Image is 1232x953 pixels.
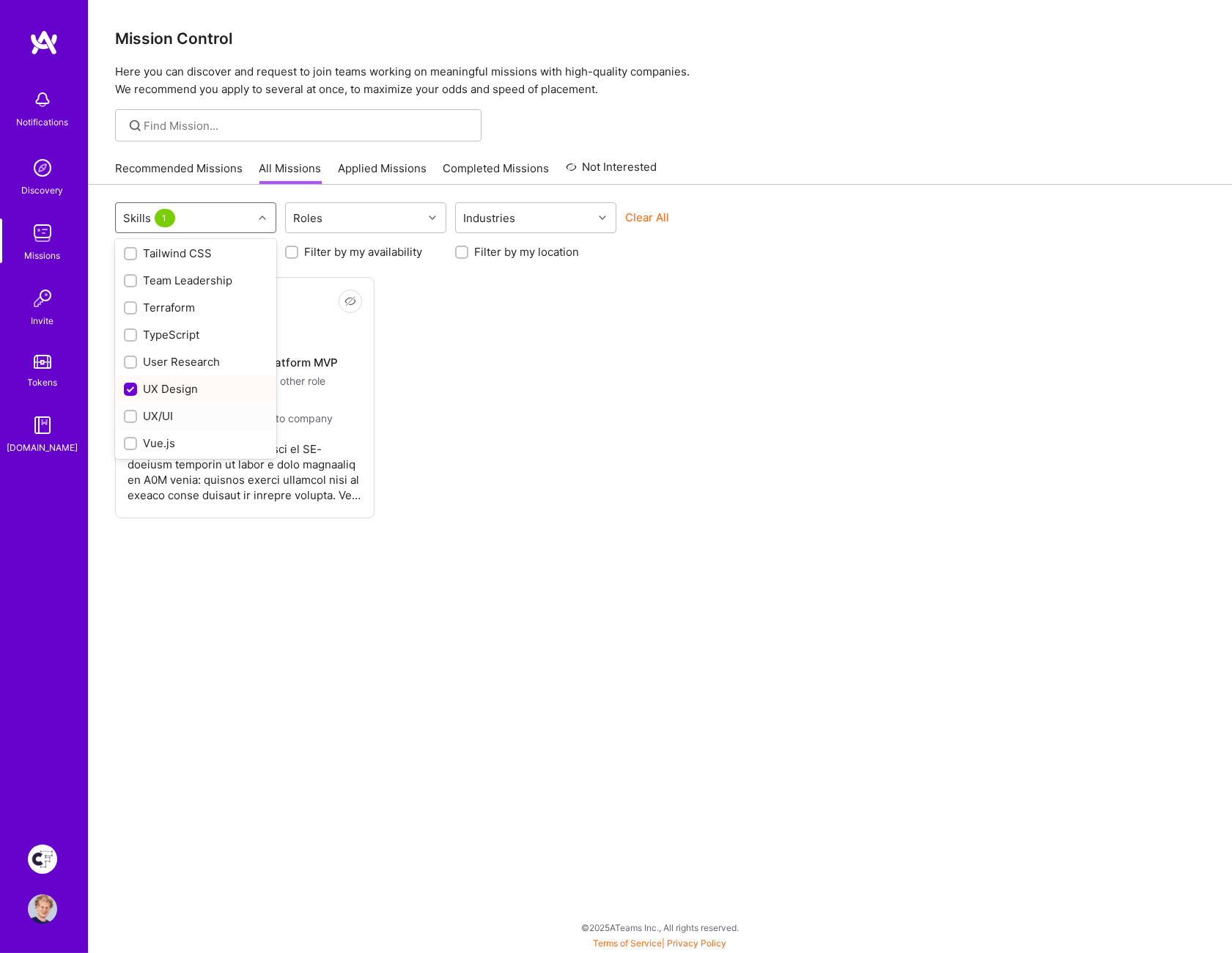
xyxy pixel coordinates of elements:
[34,355,51,369] img: tokens
[124,300,268,315] div: Terraform
[29,29,59,56] img: logo
[17,114,69,130] div: Notifications
[28,218,57,248] img: teamwork
[28,85,57,114] img: bell
[290,207,327,229] div: Roles
[127,117,144,134] i: icon SearchGrey
[124,435,268,451] div: Vue.js
[594,938,727,949] span: |
[144,118,471,133] input: Find Mission...
[155,209,175,227] span: 1
[28,411,57,440] img: guide book
[668,938,727,949] a: Privacy Policy
[32,313,54,328] div: Invite
[128,430,362,503] div: Lore ipsumdo si ametc adipisci el SE-doeiusm temporin ut labor e dolo magnaaliq en A0M venia: qui...
[7,440,78,455] div: [DOMAIN_NAME]
[28,845,57,874] img: Creative Fabrica Project Team
[115,63,1206,98] p: Here you can discover and request to join teams working on meaningful missions with high-quality ...
[443,161,550,185] a: Completed Missions
[124,408,268,424] div: UX/UI
[115,161,243,185] a: Recommended Missions
[304,244,422,260] label: Filter by my availability
[124,246,268,261] div: Tailwind CSS
[120,207,182,229] div: Skills
[251,375,325,387] span: and 1 other role
[25,248,61,263] div: Missions
[344,295,356,307] i: icon EyeClosed
[124,273,268,288] div: Team Leadership
[28,894,57,924] img: User Avatar
[338,161,427,185] a: Applied Missions
[115,29,1206,48] h3: Mission Control
[625,210,669,225] button: Clear All
[28,284,57,313] img: Invite
[24,845,61,874] a: Creative Fabrica Project Team
[124,327,268,342] div: TypeScript
[259,161,322,185] a: All Missions
[474,244,579,260] label: Filter by my location
[599,214,606,221] i: icon Chevron
[28,375,58,390] div: Tokens
[22,183,64,198] div: Discovery
[460,207,520,229] div: Industries
[566,158,657,185] a: Not Interested
[24,894,61,924] a: User Avatar
[124,354,268,369] div: User Research
[594,938,663,949] a: Terms of Service
[88,909,1232,946] div: © 2025 ATeams Inc., All rights reserved.
[429,214,436,221] i: icon Chevron
[124,381,268,397] div: UX Design
[259,214,266,221] i: icon Chevron
[28,153,57,183] img: discovery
